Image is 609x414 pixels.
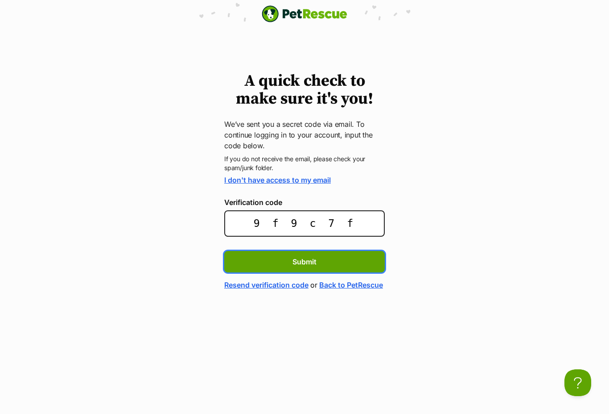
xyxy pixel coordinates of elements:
[292,256,317,267] span: Submit
[224,155,385,172] p: If you do not receive the email, please check your spam/junk folder.
[224,176,331,184] a: I don't have access to my email
[224,72,385,108] h1: A quick check to make sure it's you!
[224,210,385,237] input: Enter the 6-digit verification code sent to your device
[224,198,385,206] label: Verification code
[224,251,385,272] button: Submit
[319,280,383,290] a: Back to PetRescue
[564,369,591,396] iframe: Help Scout Beacon - Open
[224,280,309,290] a: Resend verification code
[262,5,347,22] a: PetRescue
[224,119,385,151] p: We’ve sent you a secret code via email. To continue logging in to your account, input the code be...
[310,280,317,290] span: or
[262,5,347,22] img: logo-e224e6f780fb5917bec1dbf3a21bbac754714ae5b6737aabdf751b685950b380.svg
